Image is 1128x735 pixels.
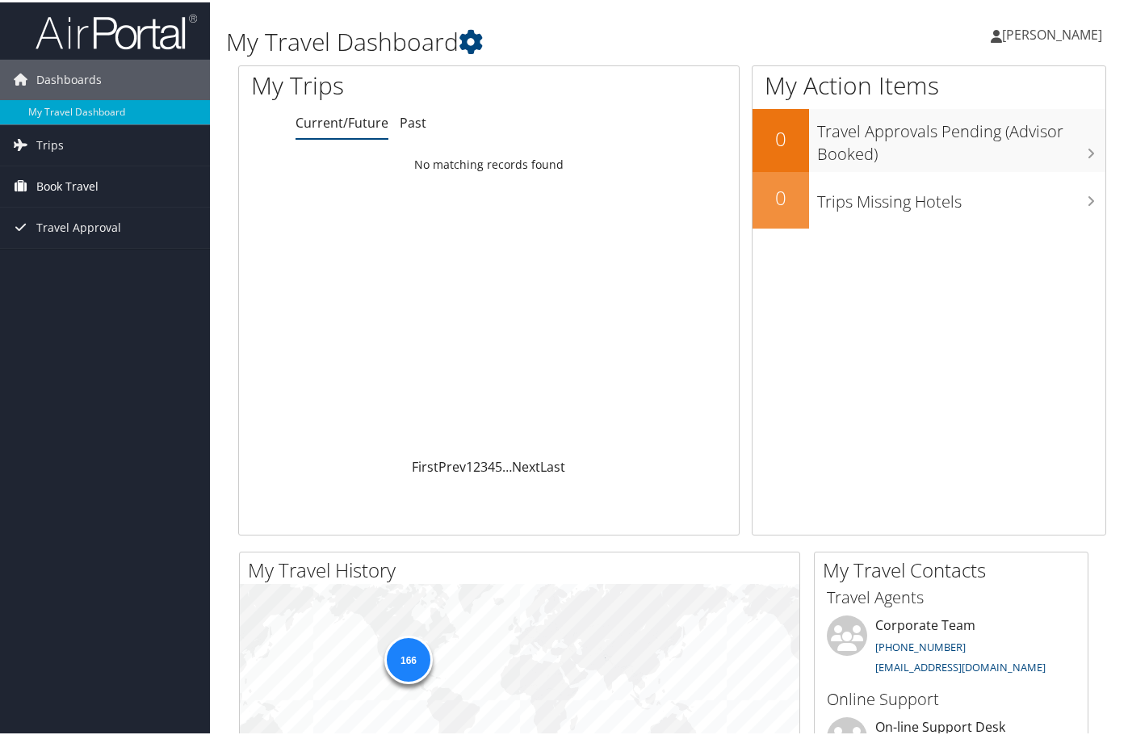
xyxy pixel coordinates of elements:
[502,456,512,473] span: …
[36,164,99,204] span: Book Travel
[466,456,473,473] a: 1
[36,57,102,98] span: Dashboards
[480,456,488,473] a: 3
[875,657,1046,672] a: [EMAIL_ADDRESS][DOMAIN_NAME]
[819,613,1084,679] li: Corporate Team
[473,456,480,473] a: 2
[753,170,1105,226] a: 0Trips Missing Hotels
[36,123,64,163] span: Trips
[827,584,1076,607] h3: Travel Agents
[753,107,1105,169] a: 0Travel Approvals Pending (Advisor Booked)
[1002,23,1102,41] span: [PERSON_NAME]
[753,123,809,150] h2: 0
[226,23,821,57] h1: My Travel Dashboard
[438,456,466,473] a: Prev
[875,637,966,652] a: [PHONE_NUMBER]
[36,205,121,246] span: Travel Approval
[512,456,540,473] a: Next
[36,10,197,48] img: airportal-logo.png
[991,8,1118,57] a: [PERSON_NAME]
[540,456,565,473] a: Last
[753,182,809,209] h2: 0
[823,554,1088,582] h2: My Travel Contacts
[495,456,502,473] a: 5
[296,111,388,129] a: Current/Future
[817,180,1105,211] h3: Trips Missing Hotels
[251,66,518,100] h1: My Trips
[817,110,1105,163] h3: Travel Approvals Pending (Advisor Booked)
[753,66,1105,100] h1: My Action Items
[488,456,495,473] a: 4
[412,456,438,473] a: First
[400,111,426,129] a: Past
[384,633,433,682] div: 166
[827,686,1076,708] h3: Online Support
[248,554,799,582] h2: My Travel History
[239,148,739,177] td: No matching records found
